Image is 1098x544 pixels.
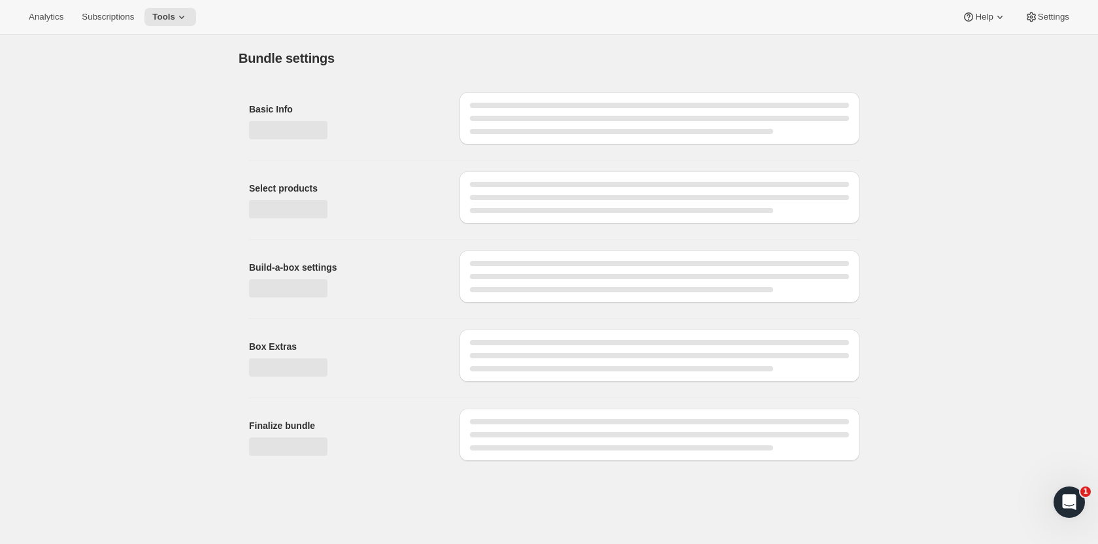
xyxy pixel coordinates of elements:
button: Tools [144,8,196,26]
h1: Bundle settings [239,50,335,66]
h2: Basic Info [249,103,439,116]
span: Tools [152,12,175,22]
h2: Box Extras [249,340,439,353]
span: Analytics [29,12,63,22]
button: Settings [1017,8,1077,26]
button: Subscriptions [74,8,142,26]
button: Analytics [21,8,71,26]
span: Subscriptions [82,12,134,22]
span: 1 [1080,486,1091,497]
button: Help [954,8,1014,26]
span: Settings [1038,12,1069,22]
h2: Build-a-box settings [249,261,439,274]
h2: Finalize bundle [249,419,439,432]
iframe: Intercom live chat [1054,486,1085,518]
span: Help [975,12,993,22]
h2: Select products [249,182,439,195]
div: Page loading [223,35,875,471]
